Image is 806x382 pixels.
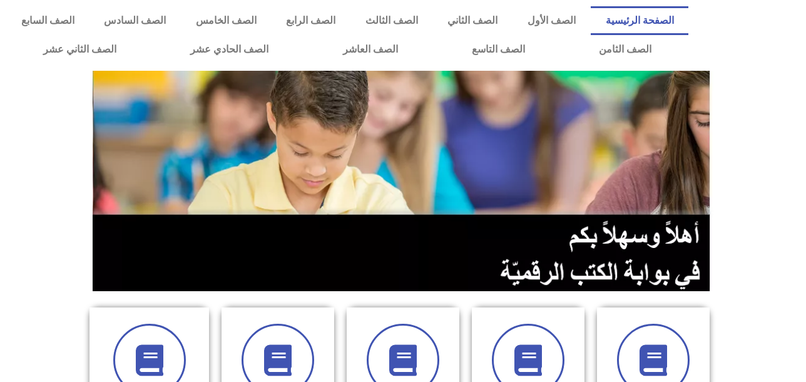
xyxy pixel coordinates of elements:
a: الصفحة الرئيسية [591,6,689,35]
a: الصف الأول [513,6,591,35]
a: الصف الرابع [272,6,351,35]
a: الصف الثاني [433,6,513,35]
a: الصف الثاني عشر [6,35,153,64]
a: الصف الثامن [562,35,688,64]
a: الصف الخامس [181,6,272,35]
a: الصف السابع [6,6,89,35]
a: الصف العاشر [306,35,435,64]
a: الصف الثالث [350,6,433,35]
a: الصف التاسع [435,35,562,64]
a: الصف الحادي عشر [153,35,305,64]
a: الصف السادس [89,6,181,35]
